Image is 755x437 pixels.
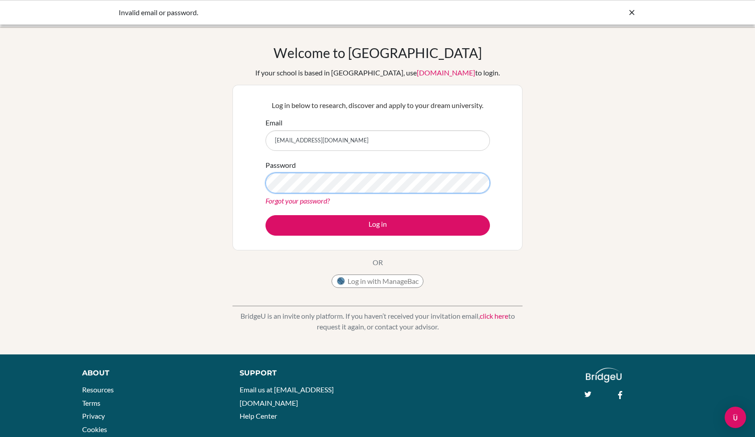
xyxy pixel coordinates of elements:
div: Invalid email or password. [119,7,502,18]
p: OR [373,257,383,268]
label: Email [265,117,282,128]
button: Log in with ManageBac [332,275,423,288]
div: If your school is based in [GEOGRAPHIC_DATA], use to login. [255,67,500,78]
a: Email us at [EMAIL_ADDRESS][DOMAIN_NAME] [240,385,334,407]
button: Log in [265,215,490,236]
p: Log in below to research, discover and apply to your dream university. [265,100,490,111]
p: BridgeU is an invite only platform. If you haven’t received your invitation email, to request it ... [232,311,523,332]
img: logo_white@2x-f4f0deed5e89b7ecb1c2cc34c3e3d731f90f0f143d5ea2071677605dd97b5244.png [586,368,622,383]
a: [DOMAIN_NAME] [417,68,475,77]
h1: Welcome to [GEOGRAPHIC_DATA] [274,45,482,61]
a: Forgot your password? [265,196,330,205]
div: Support [240,368,368,379]
a: Resources [82,385,114,394]
a: Privacy [82,412,105,420]
label: Password [265,160,296,171]
div: About [82,368,220,379]
div: Open Intercom Messenger [725,407,746,428]
a: Help Center [240,412,277,420]
a: Cookies [82,425,107,433]
a: click here [480,312,508,320]
a: Terms [82,399,100,407]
